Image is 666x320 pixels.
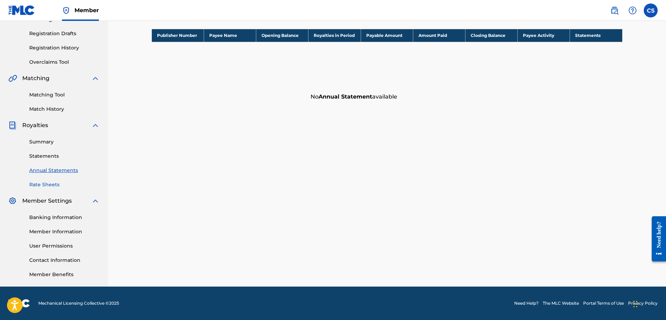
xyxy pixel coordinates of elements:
span: Royalties [22,121,48,130]
span: Member [75,6,99,14]
a: Summary [29,138,100,146]
a: User Permissions [29,242,100,250]
th: Payee Activity [518,29,570,42]
th: Amount Paid [413,29,465,42]
a: Member Information [29,228,100,235]
a: Matching Tool [29,91,100,99]
a: Statements [29,153,100,160]
img: MLC Logo [8,5,35,15]
span: Member Settings [22,197,72,205]
th: Opening Balance [256,29,308,42]
a: Overclaims Tool [29,58,100,66]
img: Member Settings [8,197,17,205]
img: Matching [8,74,17,83]
th: Royalties in Period [308,29,361,42]
th: Publisher Number [152,29,204,42]
div: User Menu [644,3,658,17]
a: Registration Drafts [29,30,100,37]
span: Matching [22,74,49,83]
a: Need Help? [514,300,539,306]
img: expand [91,121,100,130]
div: Drag [633,294,637,314]
img: Top Rightsholder [62,6,70,15]
th: Closing Balance [465,29,517,42]
img: help [628,6,637,15]
strong: Annual Statement [319,93,372,100]
img: expand [91,197,100,205]
a: Registration History [29,44,100,52]
a: Contact Information [29,257,100,264]
div: Help [626,3,640,17]
a: Portal Terms of Use [583,300,624,306]
img: logo [8,299,30,307]
div: No available [307,89,622,104]
img: search [610,6,619,15]
a: Banking Information [29,214,100,221]
a: Annual Statements [29,167,100,174]
th: Payee Name [204,29,256,42]
a: Member Benefits [29,271,100,278]
a: Privacy Policy [628,300,658,306]
span: Mechanical Licensing Collective © 2025 [38,300,119,306]
img: Royalties [8,121,17,130]
a: Match History [29,106,100,113]
th: Statements [570,29,622,42]
iframe: Resource Center [647,211,666,267]
iframe: Chat Widget [631,287,666,320]
a: Public Search [608,3,621,17]
img: expand [91,74,100,83]
a: Rate Sheets [29,181,100,188]
a: The MLC Website [543,300,579,306]
th: Payable Amount [361,29,413,42]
